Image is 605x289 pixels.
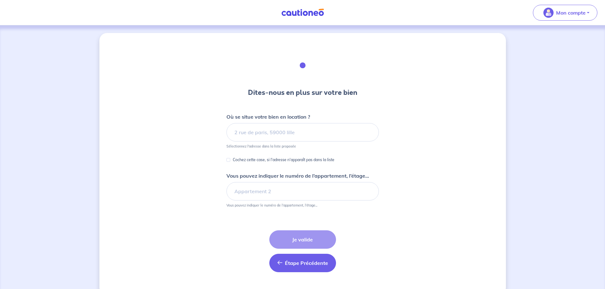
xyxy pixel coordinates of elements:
[226,172,369,180] p: Vous pouvez indiquer le numéro de l’appartement, l’étage...
[286,48,320,82] img: illu_houses.svg
[233,156,334,164] p: Cochez cette case, si l'adresse n'apparaît pas dans la liste
[226,182,379,200] input: Appartement 2
[226,203,317,207] p: Vous pouvez indiquer le numéro de l’appartement, l’étage...
[269,254,336,272] button: Étape Précédente
[226,113,310,121] p: Où se situe votre bien en location ?
[248,88,357,98] h3: Dites-nous en plus sur votre bien
[279,9,326,16] img: Cautioneo
[226,144,296,148] p: Sélectionnez l'adresse dans la liste proposée
[533,5,597,21] button: illu_account_valid_menu.svgMon compte
[556,9,586,16] p: Mon compte
[226,123,379,141] input: 2 rue de paris, 59000 lille
[543,8,554,18] img: illu_account_valid_menu.svg
[285,260,328,266] span: Étape Précédente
